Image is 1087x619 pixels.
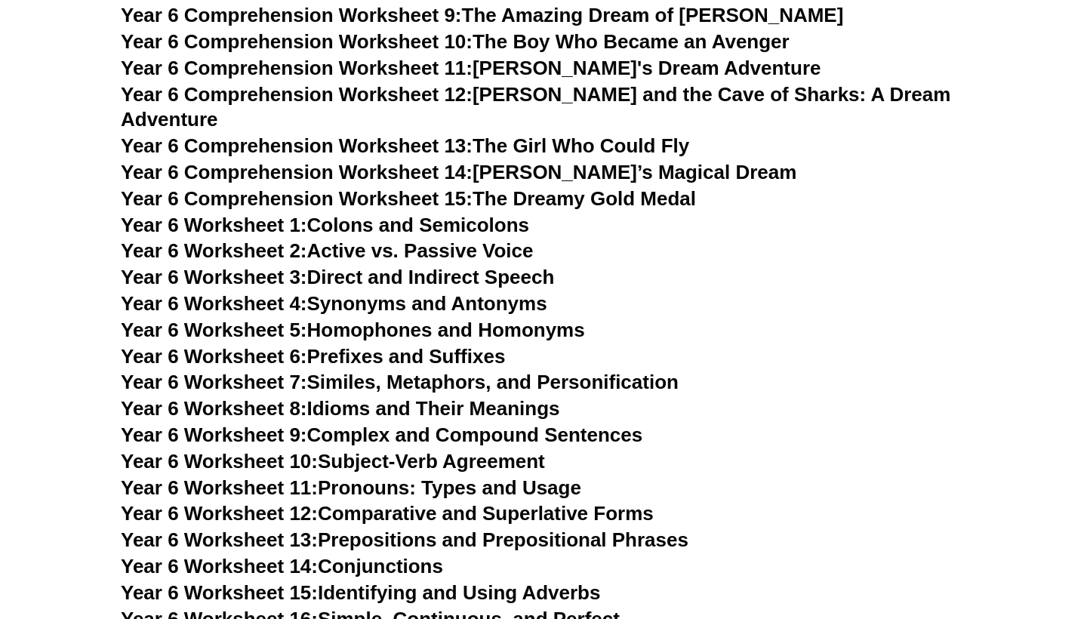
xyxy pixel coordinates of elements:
[121,187,696,210] a: Year 6 Comprehension Worksheet 15:The Dreamy Gold Medal
[121,397,559,420] a: Year 6 Worksheet 8:Idioms and Their Meanings
[121,57,821,79] a: Year 6 Comprehension Worksheet 11:[PERSON_NAME]'s Dream Adventure
[121,83,473,106] span: Year 6 Comprehension Worksheet 12:
[121,502,654,525] a: Year 6 Worksheet 12:Comparative and Superlative Forms
[121,134,689,157] a: Year 6 Comprehension Worksheet 13:The Girl Who Could Fly
[121,30,790,53] a: Year 6 Comprehension Worksheet 10:The Boy Who Became an Avenger
[121,476,581,499] a: Year 6 Worksheet 11:Pronouns: Types and Usage
[121,423,307,446] span: Year 6 Worksheet 9:
[121,57,473,79] span: Year 6 Comprehension Worksheet 11:
[121,266,554,288] a: Year 6 Worksheet 3:Direct and Indirect Speech
[121,239,533,262] a: Year 6 Worksheet 2:Active vs. Passive Voice
[121,214,529,236] a: Year 6 Worksheet 1:Colons and Semicolons
[121,502,318,525] span: Year 6 Worksheet 12:
[121,319,585,341] a: Year 6 Worksheet 5:Homophones and Homonyms
[121,292,547,315] a: Year 6 Worksheet 4:Synonyms and Antonyms
[121,187,473,210] span: Year 6 Comprehension Worksheet 15:
[121,161,796,183] a: Year 6 Comprehension Worksheet 14:[PERSON_NAME]’s Magical Dream
[121,4,843,26] a: Year 6 Comprehension Worksheet 9:The Amazing Dream of [PERSON_NAME]
[121,581,600,604] a: Year 6 Worksheet 15:Identifying and Using Adverbs
[121,450,318,473] span: Year 6 Worksheet 10:
[121,214,307,236] span: Year 6 Worksheet 1:
[121,528,318,551] span: Year 6 Worksheet 13:
[121,319,307,341] span: Year 6 Worksheet 5:
[121,4,462,26] span: Year 6 Comprehension Worksheet 9:
[121,239,307,262] span: Year 6 Worksheet 2:
[121,266,307,288] span: Year 6 Worksheet 3:
[121,581,318,604] span: Year 6 Worksheet 15:
[121,371,307,393] span: Year 6 Worksheet 7:
[121,83,950,131] a: Year 6 Comprehension Worksheet 12:[PERSON_NAME] and the Cave of Sharks: A Dream Adventure
[121,345,307,368] span: Year 6 Worksheet 6:
[121,450,545,473] a: Year 6 Worksheet 10:Subject-Verb Agreement
[121,371,679,393] a: Year 6 Worksheet 7:Similes, Metaphors, and Personification
[121,134,473,157] span: Year 6 Comprehension Worksheet 13:
[121,161,473,183] span: Year 6 Comprehension Worksheet 14:
[121,423,642,446] a: Year 6 Worksheet 9:Complex and Compound Sentences
[121,292,307,315] span: Year 6 Worksheet 4:
[121,30,473,53] span: Year 6 Comprehension Worksheet 10:
[121,476,318,499] span: Year 6 Worksheet 11:
[828,448,1087,619] iframe: Chat Widget
[121,528,688,551] a: Year 6 Worksheet 13:Prepositions and Prepositional Phrases
[121,555,318,577] span: Year 6 Worksheet 14:
[121,345,505,368] a: Year 6 Worksheet 6:Prefixes and Suffixes
[121,555,443,577] a: Year 6 Worksheet 14:Conjunctions
[121,397,307,420] span: Year 6 Worksheet 8:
